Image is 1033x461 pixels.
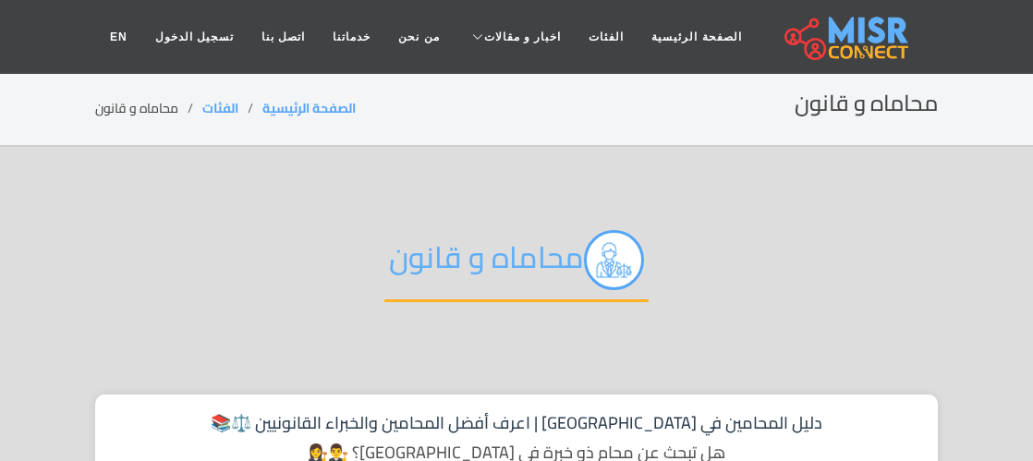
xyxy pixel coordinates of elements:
a: الصفحة الرئيسية [262,96,356,120]
li: محاماه و قانون [95,99,202,118]
a: من نحن [384,19,453,55]
a: الصفحة الرئيسية [638,19,755,55]
a: اخبار و مقالات [454,19,576,55]
a: EN [96,19,141,55]
a: الفئات [575,19,638,55]
img: محاماه و قانون [584,230,644,290]
a: خدماتنا [319,19,384,55]
h1: دليل المحامين في [GEOGRAPHIC_DATA] | اعرف أفضل المحامين والخبراء القانونيين ⚖️📚 [114,413,919,433]
h2: محاماه و قانون [384,230,649,302]
a: تسجيل الدخول [141,19,248,55]
span: اخبار و مقالات [484,29,562,45]
img: main.misr_connect [784,14,908,60]
h2: محاماه و قانون [795,91,938,117]
a: اتصل بنا [248,19,319,55]
a: الفئات [202,96,238,120]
